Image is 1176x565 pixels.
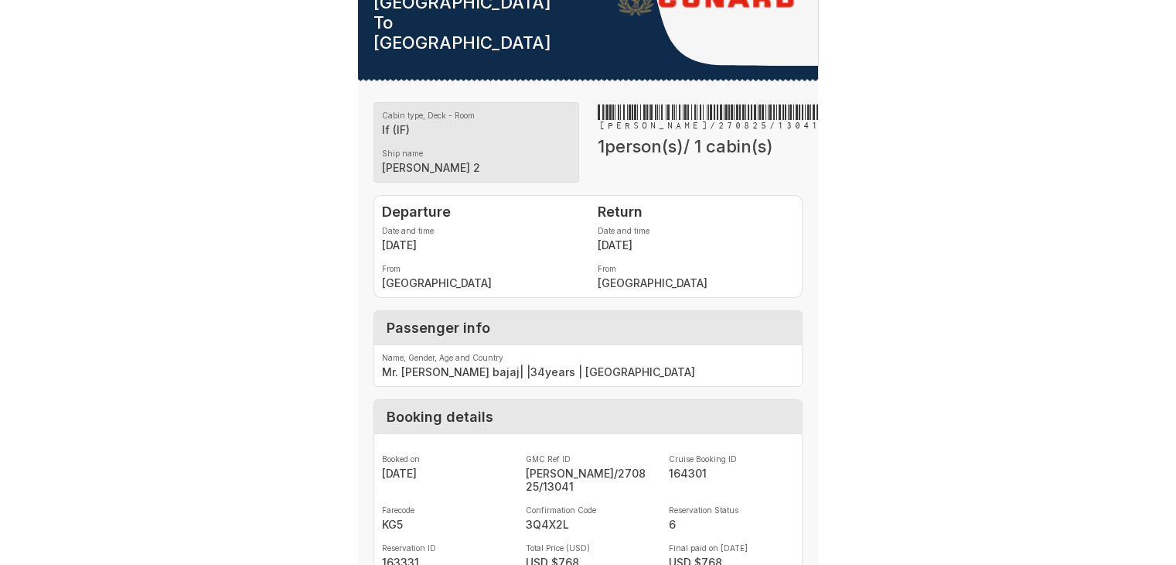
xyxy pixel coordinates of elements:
[382,365,794,378] strong: Mr. [PERSON_NAME] bajaj | | 34 years | [GEOGRAPHIC_DATA]
[382,264,579,273] label: From
[526,467,651,493] strong: [PERSON_NAME]/270825/13041
[598,238,795,252] strong: [DATE]
[382,149,571,158] label: Ship name
[382,276,579,289] strong: [GEOGRAPHIC_DATA]
[382,467,507,480] strong: [DATE]
[669,543,794,553] label: Final paid on [DATE]
[382,111,571,120] label: Cabin type, Deck - Room
[598,264,795,273] label: From
[526,454,651,464] label: GMC Ref ID
[382,353,794,362] label: Name, Gender, Age and Country
[526,505,651,515] label: Confirmation Code
[382,518,507,531] strong: KG5
[669,518,794,531] strong: 6
[669,454,794,464] label: Cruise Booking ID
[374,400,802,434] div: Booking details
[598,136,773,156] span: 1 person(s)/ 1 cabin(s)
[382,226,579,235] label: Date and time
[382,505,507,515] label: Farecode
[598,276,795,289] strong: [GEOGRAPHIC_DATA]
[526,518,651,531] strong: 3Q4X2L
[598,204,795,220] h4: Return
[382,238,579,252] strong: [DATE]
[526,543,651,553] label: Total Price (USD)
[374,311,802,345] div: Passenger info
[669,505,794,515] label: Reservation Status
[382,123,571,136] strong: If (IF)
[598,226,795,235] label: Date and time
[598,102,803,133] h3: [PERSON_NAME]/270825/13041
[382,161,571,174] strong: [PERSON_NAME] 2
[382,454,507,464] label: Booked on
[382,543,507,553] label: Reservation ID
[382,204,579,220] h4: Departure
[669,467,794,480] strong: 164301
